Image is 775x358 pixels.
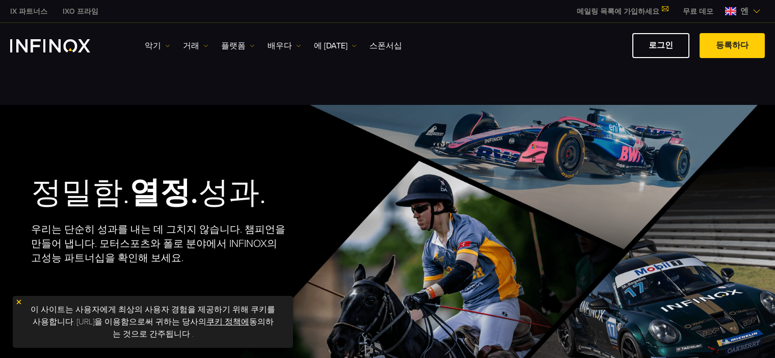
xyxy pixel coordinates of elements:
font: 성과. [198,175,266,211]
a: 메일링 목록에 가입하세요 [569,7,675,16]
font: 정밀함. [31,175,129,211]
img: 노란색 닫기 아이콘 [15,298,22,306]
font: IX 파트너스 [10,7,47,16]
a: 인피녹스 [3,6,55,17]
font: 등록하다 [716,40,749,50]
font: 에 [DATE] [314,41,348,51]
a: 인피녹스 [55,6,106,17]
a: 거래 [183,40,208,52]
font: 무료 데모 [683,7,713,16]
a: 배우다 [268,40,301,52]
a: 쿠키 정책에 [206,317,249,327]
a: 스폰서십 [369,40,402,52]
a: 악기 [145,40,170,52]
a: 로그인 [632,33,689,58]
font: IXO 프라임 [63,7,98,16]
font: 스폰서십 [369,41,402,51]
font: 거래 [183,41,199,51]
font: 열정. [129,175,198,211]
a: 플랫폼 [221,40,255,52]
font: 플랫폼 [221,41,246,51]
font: 우리는 단순히 성과를 내는 데 그치지 않습니다. 챔피언을 만들어 냅니다. 모터스포츠와 폴로 분야에서 INFINOX의 고성능 파트너십을 확인해 보세요. [31,224,285,264]
a: 에 [DATE] [314,40,357,52]
a: 등록하다 [700,33,765,58]
a: INFINOX 로고 [10,39,114,52]
font: 엔 [740,6,749,16]
font: 배우다 [268,41,292,51]
font: 이 사이트는 사용자에게 최상의 사용자 경험을 제공하기 위해 쿠키를 사용합니다. [URL]을 이용함으로써 귀하는 당사의 [31,305,275,327]
a: 인피녹스 메뉴 [675,6,721,17]
font: 로그인 [649,40,673,50]
font: 메일링 목록에 가입하세요 [577,7,659,16]
font: 악기 [145,41,161,51]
